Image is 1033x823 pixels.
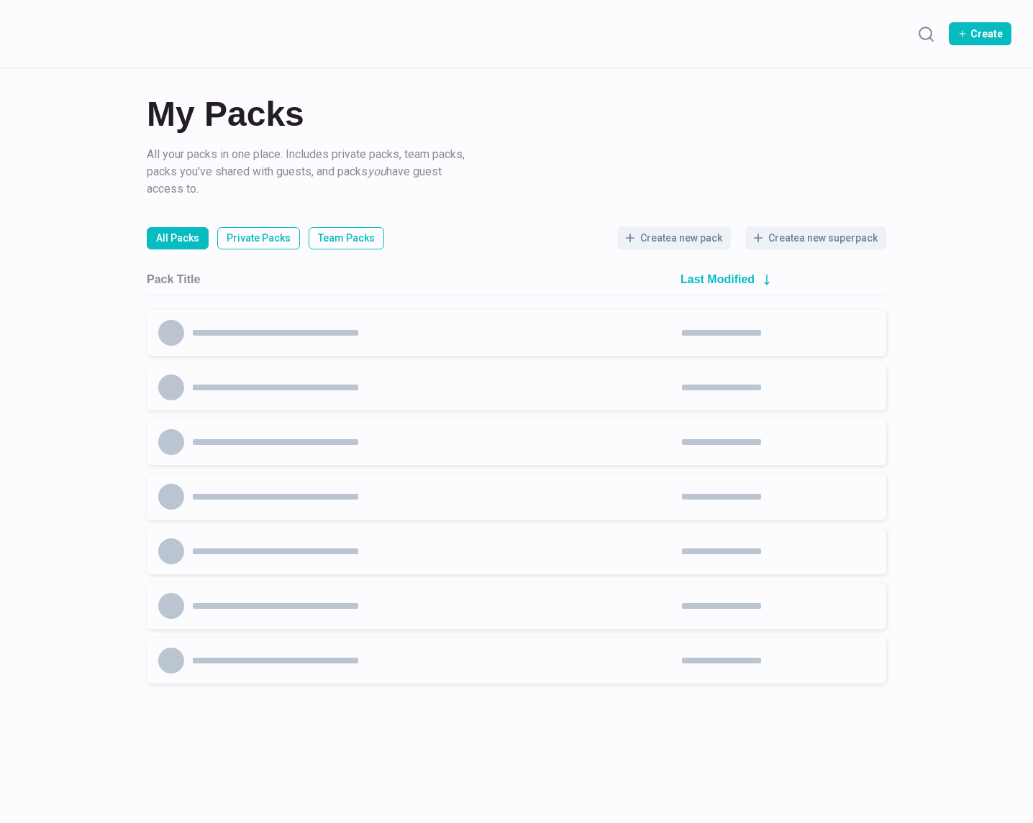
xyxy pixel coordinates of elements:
[22,14,119,48] img: Packs logo
[147,272,200,286] h2: Pack Title
[681,272,755,286] h2: Last Modified
[911,19,940,48] button: Search
[147,97,886,132] h2: My Packs
[318,231,375,246] p: Team Packs
[368,165,386,178] i: you
[147,146,470,198] p: All your packs in one place. Includes private packs, team packs, packs you've shared with guests,...
[949,22,1011,45] button: Create Pack
[617,226,731,249] button: Createa new pack
[227,231,291,246] p: Private Packs
[745,226,886,249] button: Createa new superpack
[22,14,119,53] a: Packs logo
[156,231,199,246] p: All Packs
